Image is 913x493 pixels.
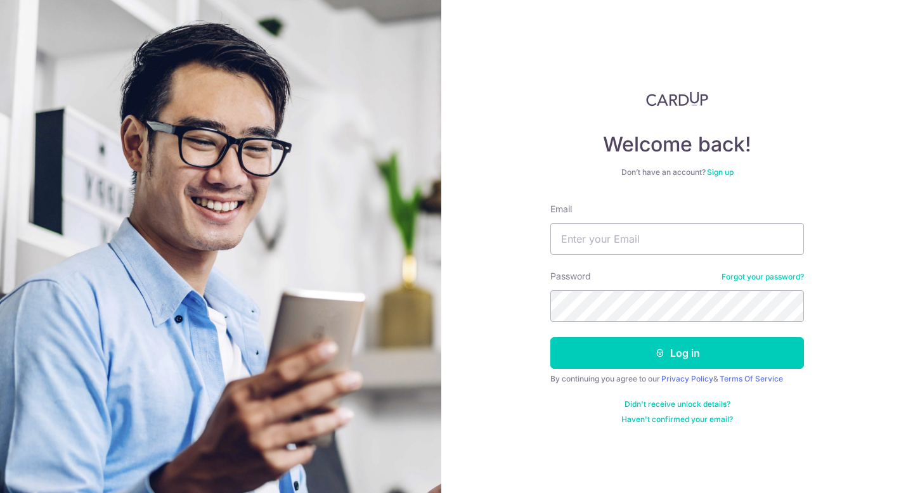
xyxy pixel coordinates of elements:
[625,399,730,409] a: Didn't receive unlock details?
[661,374,713,383] a: Privacy Policy
[550,203,572,215] label: Email
[550,337,804,369] button: Log in
[621,414,733,425] a: Haven't confirmed your email?
[550,270,591,283] label: Password
[550,374,804,384] div: By continuing you agree to our &
[722,272,804,282] a: Forgot your password?
[550,132,804,157] h4: Welcome back!
[646,91,708,106] img: CardUp Logo
[707,167,734,177] a: Sign up
[550,223,804,255] input: Enter your Email
[720,374,783,383] a: Terms Of Service
[550,167,804,177] div: Don’t have an account?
